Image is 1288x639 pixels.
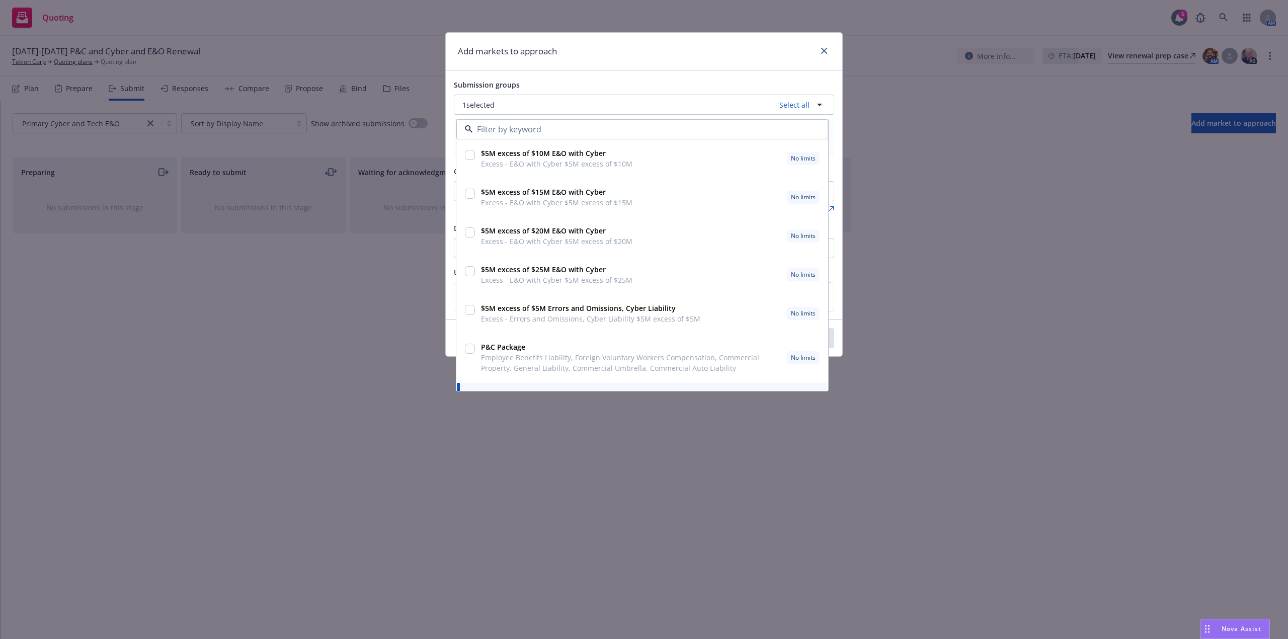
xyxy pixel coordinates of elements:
span: No limits [791,353,816,362]
span: Excess - E&O with Cyber $5M excess of $10M [481,158,632,169]
span: Submission groups [454,80,520,90]
h1: Add markets to approach [458,45,557,58]
span: No limits [791,231,816,241]
a: Select all [775,100,810,110]
span: No limits [791,309,816,318]
strong: $5M excess of $10M E&O with Cyber [481,148,606,158]
span: Carrier, program administrator, or wholesaler [454,167,612,176]
div: Upload documents [454,282,834,311]
span: Excess - Errors and Omissions, Cyber Liability $5M excess of $5M [481,313,700,324]
button: Nothing selected [454,181,834,201]
span: Excess - E&O with Cyber $5M excess of $25M [481,275,632,285]
span: Excess - E&O with Cyber $5M excess of $15M [481,197,632,208]
input: Filter by keyword [473,123,808,135]
span: Upload documents [454,268,519,277]
div: Drag to move [1201,619,1214,638]
strong: $5M excess of $5M Errors and Omissions, Cyber Liability [481,303,676,313]
span: Nova Assist [1222,624,1261,633]
strong: $5M excess of $25M E&O with Cyber [481,265,606,274]
span: No limits [791,270,816,279]
strong: P&C Package [481,342,525,352]
span: No limits [791,193,816,202]
button: 1selectedSelect all [454,95,834,115]
span: Excess - E&O with Cyber $5M excess of $20M [481,236,632,247]
span: 1 selected [462,100,495,110]
strong: $5M excess of $20M E&O with Cyber [481,226,606,235]
span: No limits [791,154,816,163]
strong: $5M excess of $15M E&O with Cyber [481,187,606,197]
a: close [818,45,830,57]
span: Display name [454,223,500,233]
button: Nova Assist [1200,619,1270,639]
span: Employee Benefits Liability, Foreign Voluntary Workers Compensation, Commercial Property, General... [481,352,783,373]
